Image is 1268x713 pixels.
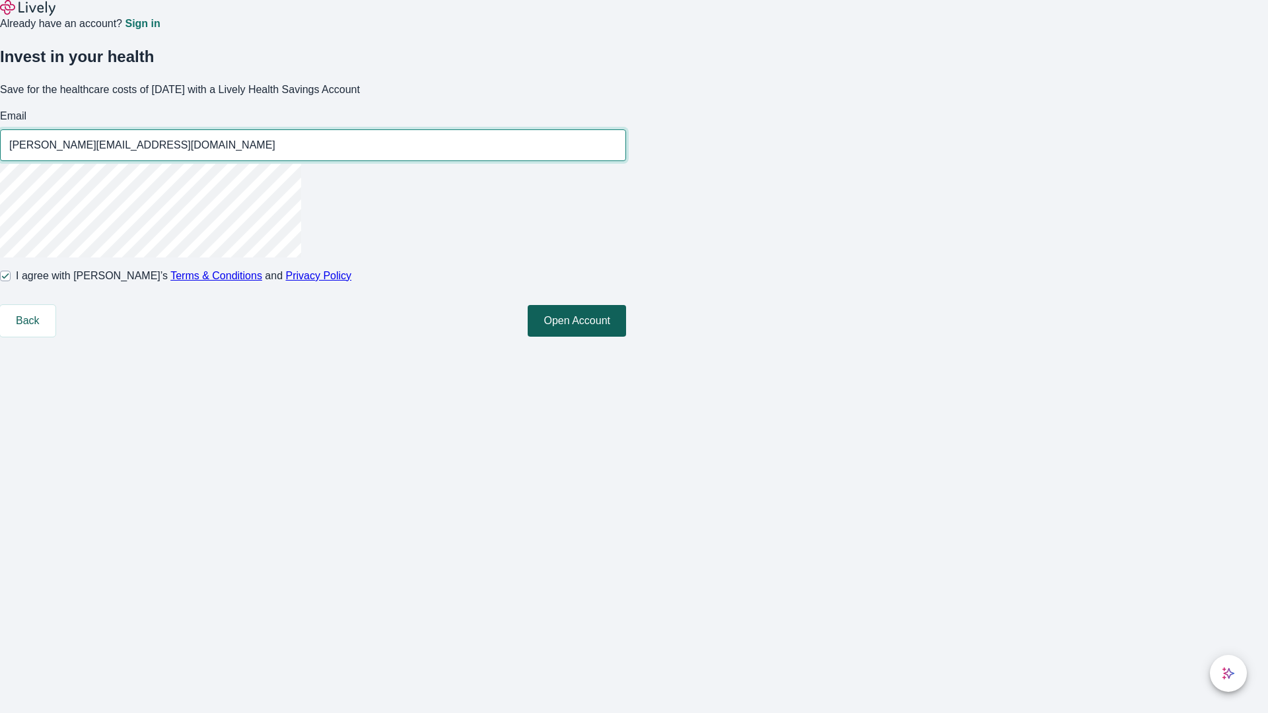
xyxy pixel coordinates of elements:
button: chat [1210,655,1247,692]
span: I agree with [PERSON_NAME]’s and [16,268,351,284]
svg: Lively AI Assistant [1222,667,1235,680]
button: Open Account [528,305,626,337]
a: Privacy Policy [286,270,352,281]
a: Sign in [125,18,160,29]
a: Terms & Conditions [170,270,262,281]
